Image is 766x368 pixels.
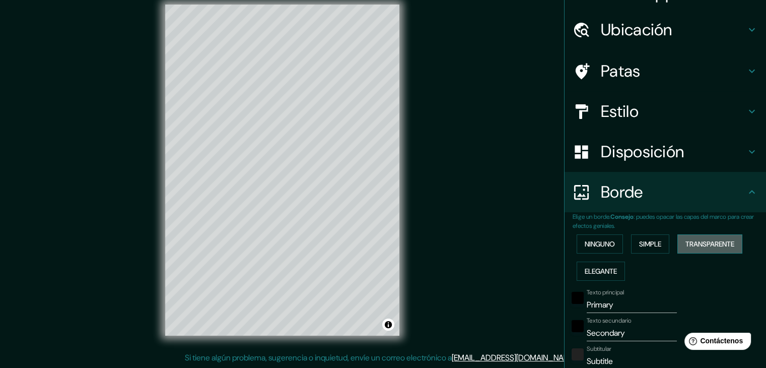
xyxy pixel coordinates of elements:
font: Texto secundario [587,317,632,325]
button: negro [572,292,584,304]
font: Estilo [601,101,639,122]
font: Borde [601,181,643,203]
div: Estilo [565,91,766,132]
font: Elegante [585,267,617,276]
font: Ubicación [601,19,672,40]
div: Borde [565,172,766,212]
div: Disposición [565,132,766,172]
button: Activar o desactivar atribución [382,319,394,331]
font: Simple [639,239,661,249]
button: Elegante [577,262,625,281]
button: negro [572,320,584,332]
button: color-222222 [572,348,584,360]
button: Ninguno [577,234,623,254]
font: Consejo [610,213,634,221]
font: Transparente [685,239,734,249]
font: Ninguno [585,239,615,249]
font: Elige un borde. [573,213,610,221]
font: Patas [601,60,641,82]
font: Si tiene algún problema, sugerencia o inquietud, envíe un correo electrónico a [185,352,452,363]
font: Disposición [601,141,684,162]
iframe: Lanzador de widgets de ayuda [676,329,755,357]
div: Ubicación [565,10,766,50]
font: Subtitular [587,345,611,353]
font: Texto principal [587,288,624,296]
a: [EMAIL_ADDRESS][DOMAIN_NAME] [452,352,576,363]
button: Simple [631,234,669,254]
button: Transparente [677,234,742,254]
div: Patas [565,51,766,91]
font: : puedes opacar las capas del marco para crear efectos geniales. [573,213,754,230]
